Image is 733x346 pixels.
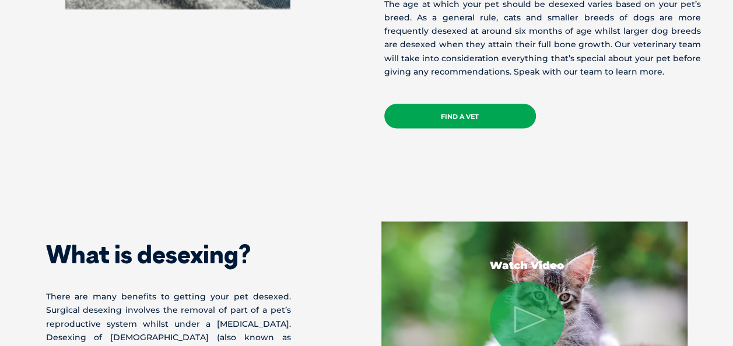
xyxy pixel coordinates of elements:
[490,260,564,271] p: Watch Video
[46,242,291,267] h2: What is desexing?
[384,104,536,128] a: Find a Vet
